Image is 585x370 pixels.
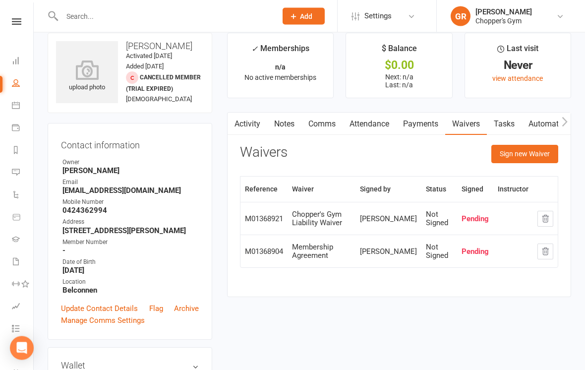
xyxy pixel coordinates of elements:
[62,206,199,215] strong: 0424362994
[493,177,533,202] th: Instructor
[12,51,34,73] a: Dashboard
[462,248,489,256] div: Pending
[275,63,286,71] strong: n/a
[149,303,163,315] a: Flag
[382,43,417,61] div: $ Balance
[12,296,34,318] a: Assessments
[426,211,453,227] div: Not Signed
[126,53,172,60] time: Activated [DATE]
[126,96,192,103] span: [DEMOGRAPHIC_DATA]
[62,247,199,255] strong: -
[292,211,351,227] div: Chopper's Gym Liability Waiver
[62,158,199,168] div: Owner
[12,140,34,162] a: Reports
[283,8,325,25] button: Add
[12,207,34,229] a: Product Sales
[251,45,258,54] i: ✓
[355,73,443,89] p: Next: n/a Last: n/a
[10,336,34,360] div: Open Intercom Messenger
[343,113,396,136] a: Attendance
[355,61,443,71] div: $0.00
[62,238,199,247] div: Member Number
[445,113,487,136] a: Waivers
[174,303,199,315] a: Archive
[240,177,288,202] th: Reference
[492,75,543,83] a: view attendance
[487,113,522,136] a: Tasks
[62,278,199,287] div: Location
[12,118,34,140] a: Payments
[457,177,493,202] th: Signed
[292,244,351,260] div: Membership Agreement
[288,177,355,202] th: Waiver
[245,248,283,256] div: M01368904
[62,178,199,187] div: Email
[62,258,199,267] div: Date of Birth
[355,177,421,202] th: Signed by
[451,6,470,26] div: GR
[475,7,532,16] div: [PERSON_NAME]
[62,286,199,295] strong: Belconnen
[62,186,199,195] strong: [EMAIL_ADDRESS][DOMAIN_NAME]
[62,266,199,275] strong: [DATE]
[474,61,562,71] div: Never
[426,244,453,260] div: Not Signed
[56,61,118,93] div: upload photo
[522,113,581,136] a: Automations
[12,95,34,118] a: Calendar
[12,73,34,95] a: People
[126,63,164,70] time: Added [DATE]
[462,215,489,224] div: Pending
[228,113,267,136] a: Activity
[251,43,309,61] div: Memberships
[491,145,558,163] button: Sign new Waiver
[301,113,343,136] a: Comms
[497,43,538,61] div: Last visit
[364,5,392,27] span: Settings
[62,227,199,236] strong: [STREET_ADDRESS][PERSON_NAME]
[59,9,270,23] input: Search...
[240,145,288,161] h3: Waivers
[62,198,199,207] div: Mobile Number
[61,315,145,327] a: Manage Comms Settings
[62,218,199,227] div: Address
[62,167,199,176] strong: [PERSON_NAME]
[126,74,201,93] span: Cancelled member (trial expired)
[61,137,199,151] h3: Contact information
[245,215,283,224] div: M01368921
[360,248,417,256] div: [PERSON_NAME]
[396,113,445,136] a: Payments
[360,215,417,224] div: [PERSON_NAME]
[300,12,312,20] span: Add
[421,177,457,202] th: Status
[61,303,138,315] a: Update Contact Details
[244,74,316,82] span: No active memberships
[267,113,301,136] a: Notes
[475,16,532,25] div: Chopper's Gym
[56,42,204,52] h3: [PERSON_NAME]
